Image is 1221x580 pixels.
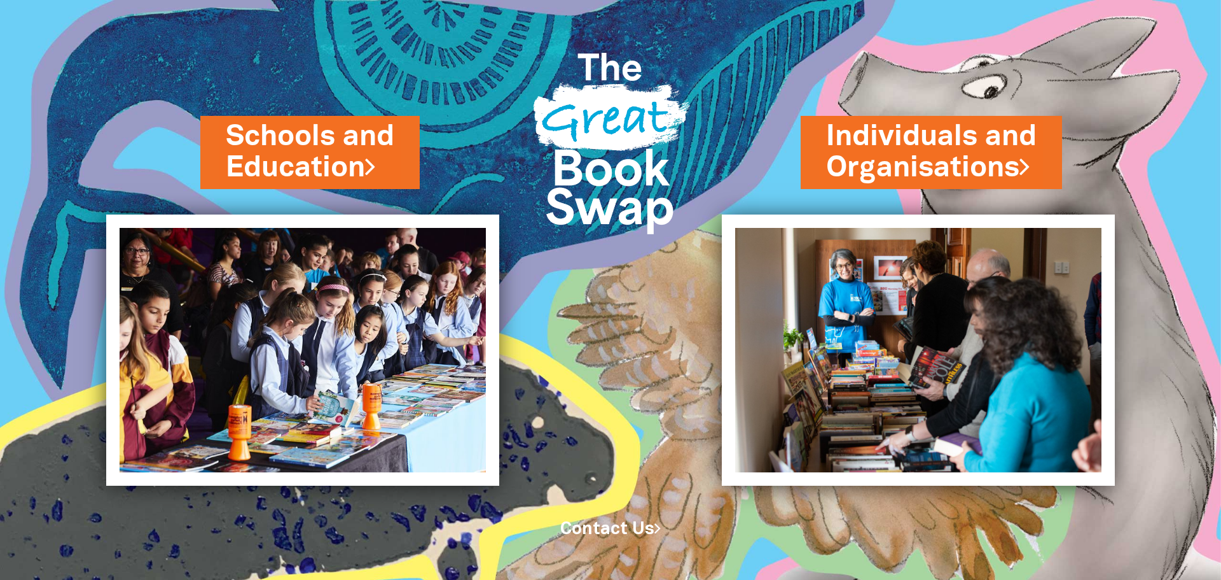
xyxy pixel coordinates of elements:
[106,215,499,486] img: Schools and Education
[722,215,1115,486] img: Individuals and Organisations
[226,117,394,188] a: Schools andEducation
[518,15,703,260] img: Great Bookswap logo
[826,117,1037,188] a: Individuals andOrganisations
[560,521,661,537] a: Contact Us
